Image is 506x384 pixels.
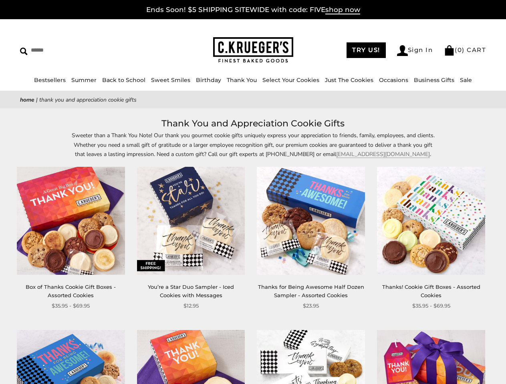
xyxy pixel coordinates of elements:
a: Occasions [379,76,408,84]
a: [EMAIL_ADDRESS][DOMAIN_NAME] [336,150,430,158]
a: Business Gifts [414,76,454,84]
a: Back to School [102,76,145,84]
a: Bestsellers [34,76,66,84]
img: You’re a Star Duo Sampler - Iced Cookies with Messages [137,167,245,275]
a: Select Your Cookies [262,76,319,84]
span: $23.95 [303,302,319,310]
img: Search [20,48,28,55]
a: Box of Thanks Cookie Gift Boxes - Assorted Cookies [26,284,116,298]
span: $35.95 - $69.95 [412,302,450,310]
img: C.KRUEGER'S [213,37,293,63]
span: $12.95 [183,302,199,310]
span: | [36,96,38,104]
img: Box of Thanks Cookie Gift Boxes - Assorted Cookies [17,167,125,275]
a: Just The Cookies [325,76,373,84]
a: Sweet Smiles [151,76,190,84]
h1: Thank You and Appreciation Cookie Gifts [32,116,474,131]
p: Sweeter than a Thank You Note! Our thank you gourmet cookie gifts uniquely express your appreciat... [69,131,437,158]
a: You’re a Star Duo Sampler - Iced Cookies with Messages [148,284,234,298]
a: Thanks! Cookie Gift Boxes - Assorted Cookies [382,284,480,298]
a: Sign In [397,45,433,56]
nav: breadcrumbs [20,95,486,104]
img: Thanks! Cookie Gift Boxes - Assorted Cookies [377,167,485,275]
img: Thanks for Being Awesome Half Dozen Sampler - Assorted Cookies [257,167,365,275]
span: 0 [458,46,462,54]
a: Thank You [227,76,257,84]
span: Thank You and Appreciation Cookie Gifts [39,96,137,104]
a: (0) CART [444,46,486,54]
img: Bag [444,45,455,56]
a: TRY US! [347,42,386,58]
a: Birthday [196,76,221,84]
span: $35.95 - $69.95 [52,302,90,310]
a: Thanks for Being Awesome Half Dozen Sampler - Assorted Cookies [258,284,364,298]
img: Account [397,45,408,56]
a: Ends Soon! $5 SHIPPING SITEWIDE with code: FIVEshop now [146,6,360,14]
a: Home [20,96,34,104]
input: Search [20,44,127,56]
span: shop now [325,6,360,14]
a: Sale [460,76,472,84]
a: Summer [71,76,97,84]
